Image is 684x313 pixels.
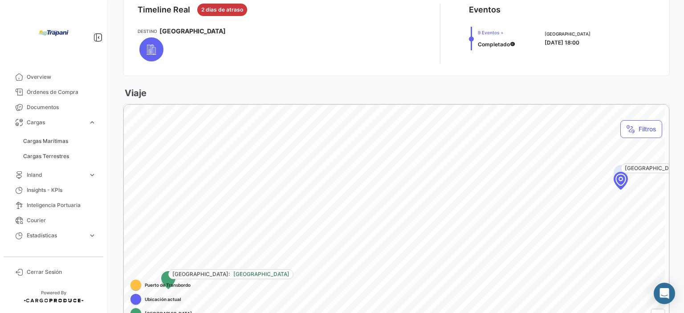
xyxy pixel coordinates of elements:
[27,73,96,81] span: Overview
[27,201,96,209] span: Inteligencia Portuaria
[23,137,68,145] span: Cargas Marítimas
[161,271,175,289] div: Map marker
[27,216,96,224] span: Courier
[27,232,85,240] span: Estadísticas
[545,30,590,37] span: [GEOGRAPHIC_DATA]
[469,4,501,16] div: Eventos
[20,150,100,163] a: Cargas Terrestres
[201,6,243,14] span: 2 dias de atraso
[7,183,100,198] a: Insights - KPIs
[31,11,76,55] img: bd005829-9598-4431-b544-4b06bbcd40b2.jpg
[20,134,100,148] a: Cargas Marítimas
[545,39,579,46] span: [DATE] 18:00
[88,118,96,126] span: expand_more
[88,232,96,240] span: expand_more
[233,270,289,278] span: [GEOGRAPHIC_DATA]
[7,100,100,115] a: Documentos
[27,268,96,276] span: Cerrar Sesión
[145,281,191,289] span: Puerto de Transbordo
[27,103,96,111] span: Documentos
[27,88,96,96] span: Órdenes de Compra
[7,198,100,213] a: Inteligencia Portuaria
[654,283,675,304] div: Abrir Intercom Messenger
[478,29,515,36] span: 9 Eventos +
[620,120,662,138] button: Filtros
[27,186,96,194] span: Insights - KPIs
[614,172,628,190] div: Map marker
[88,171,96,179] span: expand_more
[172,270,230,278] span: [GEOGRAPHIC_DATA]:
[478,41,510,48] span: Completado
[27,118,85,126] span: Cargas
[7,213,100,228] a: Courier
[159,27,226,36] span: [GEOGRAPHIC_DATA]
[145,296,181,303] span: Ubicación actual
[23,152,69,160] span: Cargas Terrestres
[123,87,147,99] h3: Viaje
[138,4,190,16] div: Timeline Real
[138,28,157,35] app-card-info-title: Destino
[27,171,85,179] span: Inland
[7,85,100,100] a: Órdenes de Compra
[7,69,100,85] a: Overview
